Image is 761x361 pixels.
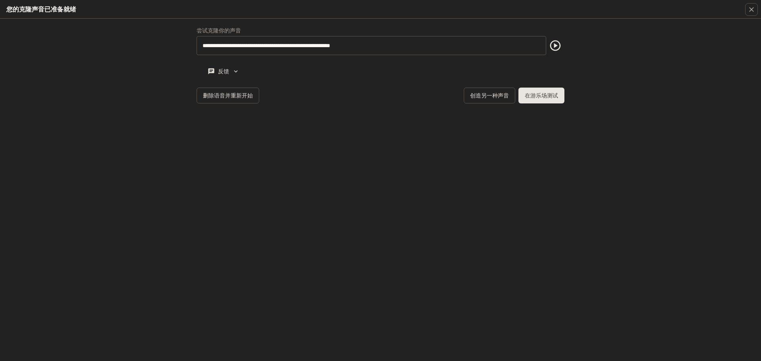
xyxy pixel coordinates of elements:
[197,65,250,78] button: 反馈
[525,92,558,99] font: 在游乐场测试
[464,88,515,103] button: 创造另一种声音
[518,88,564,103] button: 在游乐场测试
[197,27,241,34] font: 尝试克隆你的声音
[6,5,76,13] font: 您的克隆声音已准备就绪
[218,68,229,74] font: 反馈
[470,92,509,99] font: 创造另一种声音
[203,92,253,99] font: 删除语音并重新开始
[197,88,259,103] button: 删除语音并重新开始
